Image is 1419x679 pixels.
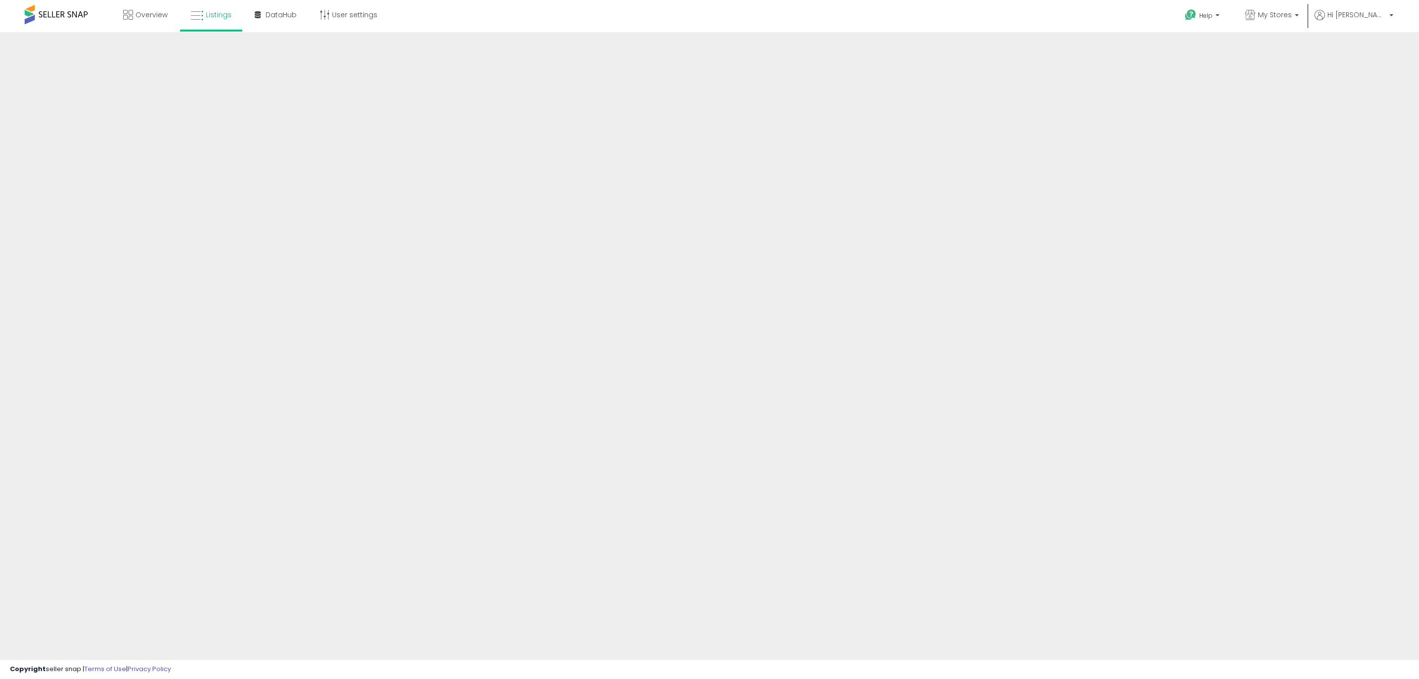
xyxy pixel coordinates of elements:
[1327,10,1386,20] span: Hi [PERSON_NAME]
[266,10,297,20] span: DataHub
[135,10,168,20] span: Overview
[1258,10,1292,20] span: My Stores
[1177,1,1229,32] a: Help
[1315,10,1393,32] a: Hi [PERSON_NAME]
[1199,11,1213,20] span: Help
[1184,9,1197,21] i: Get Help
[206,10,232,20] span: Listings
